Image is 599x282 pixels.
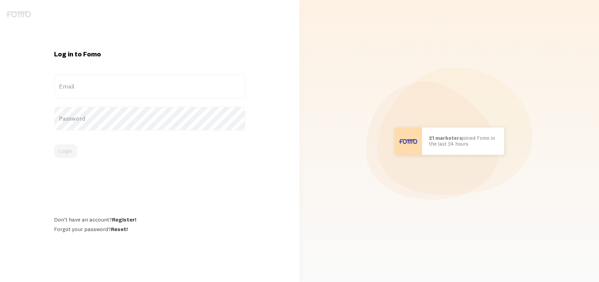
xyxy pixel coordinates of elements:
[395,127,422,155] img: User avatar
[54,216,245,223] div: Don't have an account?
[429,135,462,141] b: 21 marketers
[6,11,31,17] img: fomo-logo-gray-b99e0e8ada9f9040e2984d0d95b3b12da0074ffd48d1e5cb62ac37fc77b0b268.svg
[429,135,497,147] p: joined Fomo in the last 24 hours
[54,75,245,98] label: Email
[54,226,245,232] div: Forgot your password?
[111,226,128,232] a: Reset!
[54,50,245,58] h1: Log in to Fomo
[112,216,136,223] a: Register!
[54,107,245,131] label: Password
